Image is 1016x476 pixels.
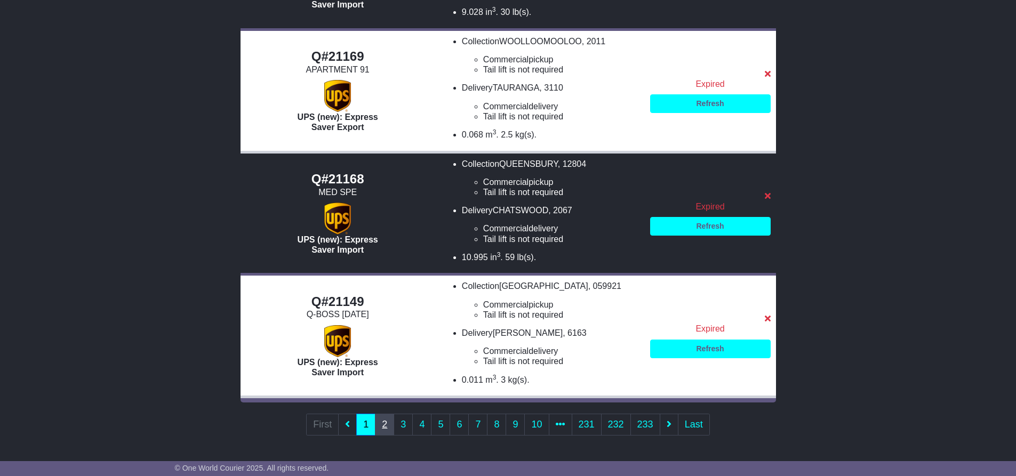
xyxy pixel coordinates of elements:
[483,234,639,244] li: Tail lift is not required
[298,235,378,254] span: UPS (new): Express Saver Import
[501,130,513,139] span: 2.5
[483,356,639,366] li: Tail lift is not required
[572,414,602,435] a: 231
[650,79,771,89] div: Expired
[513,7,532,17] span: lb(s).
[601,414,631,435] a: 232
[483,300,529,309] span: Commercial
[246,294,430,310] div: Q#21149
[493,83,540,92] span: TAURANGA
[483,64,639,75] li: Tail lift is not required
[487,414,506,435] a: 8
[499,37,582,46] span: WOOLLOOMOOLOO
[483,346,639,356] li: delivery
[483,177,639,187] li: pickup
[678,414,710,435] a: Last
[175,464,329,472] span: © One World Courier 2025. All rights reserved.
[483,54,639,64] li: pickup
[394,414,413,435] a: 3
[462,205,639,244] li: Delivery
[483,101,639,111] li: delivery
[298,358,378,377] span: UPS (new): Express Saver Import
[298,112,378,132] span: UPS (new): Express Saver Export
[650,340,771,358] a: Refresh
[524,414,549,435] a: 10
[493,328,563,337] span: [PERSON_NAME]
[483,178,529,187] span: Commercial
[485,130,498,139] span: m .
[462,130,483,139] span: 0.068
[517,253,537,262] span: lb(s).
[246,64,430,75] div: APARTMENT 91
[558,159,586,168] span: , 12804
[500,7,510,17] span: 30
[506,414,525,435] a: 9
[493,374,497,381] sup: 3
[485,375,498,384] span: m .
[588,281,621,291] span: , 059921
[508,375,530,384] span: kg(s).
[450,414,469,435] a: 6
[246,49,430,64] div: Q#21169
[497,251,501,259] sup: 3
[515,130,537,139] span: kg(s).
[246,187,430,197] div: MED SPE
[468,414,487,435] a: 7
[501,375,506,384] span: 3
[483,300,639,310] li: pickup
[650,94,771,113] a: Refresh
[483,223,639,233] li: delivery
[493,206,549,215] span: CHATSWOOD
[462,7,483,17] span: 9.028
[324,325,351,357] img: UPS (new): Express Saver Import
[246,309,430,319] div: Q-BOSS [DATE]
[548,206,572,215] span: , 2067
[485,7,498,17] span: in .
[493,128,497,136] sup: 3
[650,324,771,334] div: Expired
[462,281,639,320] li: Collection
[462,83,639,122] li: Delivery
[539,83,563,92] span: , 3110
[483,55,529,64] span: Commercial
[630,414,660,435] a: 233
[492,6,496,13] sup: 3
[490,253,503,262] span: in .
[412,414,431,435] a: 4
[462,328,639,367] li: Delivery
[483,346,529,356] span: Commercial
[462,253,488,262] span: 10.995
[650,201,771,212] div: Expired
[375,414,394,435] a: 2
[483,310,639,320] li: Tail lift is not required
[650,217,771,236] a: Refresh
[563,328,586,337] span: , 6163
[483,111,639,122] li: Tail lift is not required
[246,172,430,187] div: Q#21168
[505,253,515,262] span: 59
[431,414,450,435] a: 5
[499,159,558,168] span: QUEENSBURY
[462,36,639,75] li: Collection
[483,102,529,111] span: Commercial
[499,281,588,291] span: [GEOGRAPHIC_DATA]
[582,37,605,46] span: , 2011
[462,159,639,198] li: Collection
[324,80,351,112] img: UPS (new): Express Saver Export
[462,375,483,384] span: 0.011
[324,203,351,235] img: UPS (new): Express Saver Import
[483,187,639,197] li: Tail lift is not required
[483,224,529,233] span: Commercial
[356,414,375,435] a: 1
